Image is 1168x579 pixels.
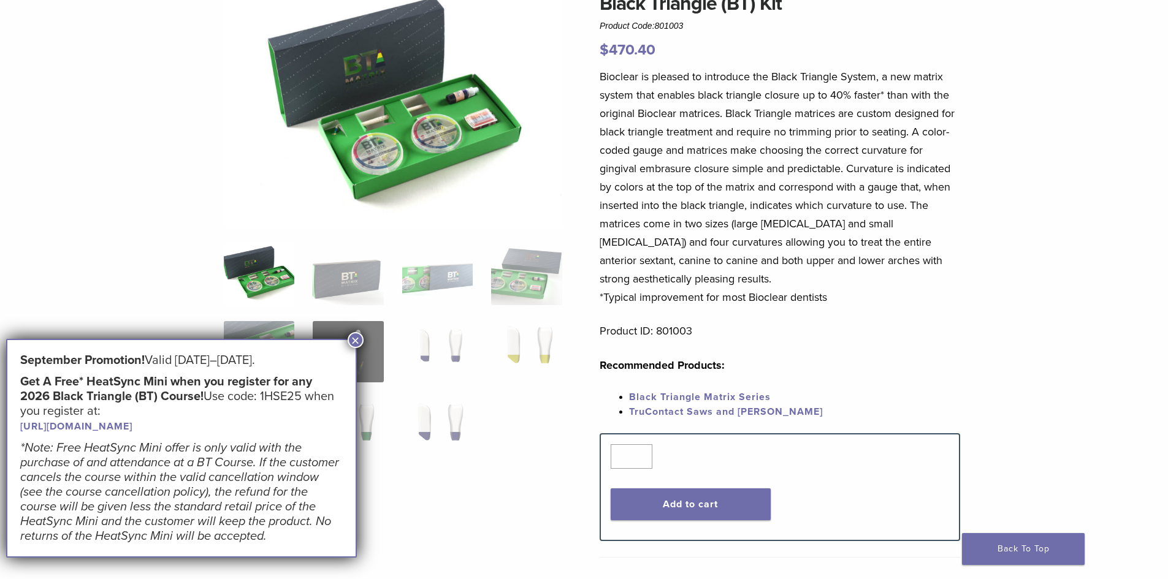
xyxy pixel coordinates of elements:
span: $ [600,41,609,59]
bdi: 470.40 [600,41,655,59]
img: Black Triangle (BT) Kit - Image 8 [491,321,562,382]
a: TruContact Saws and [PERSON_NAME] [629,406,823,418]
img: Black Triangle (BT) Kit - Image 3 [402,244,473,305]
strong: Get A Free* HeatSync Mini when you register for any 2026 Black Triangle (BT) Course! [20,374,312,404]
span: Product Code: [600,21,683,31]
button: Add to cart [611,488,771,520]
span: 801003 [655,21,684,31]
a: Back To Top [962,533,1085,565]
a: [URL][DOMAIN_NAME] [20,420,132,433]
img: Black Triangle (BT) Kit - Image 6 [313,321,383,382]
img: Intro-Black-Triangle-Kit-6-Copy-e1548792917662-324x324.jpg [224,244,294,305]
h5: Valid [DATE]–[DATE]. [20,353,343,368]
p: Bioclear is pleased to introduce the Black Triangle System, a new matrix system that enables blac... [600,67,960,306]
img: Black Triangle (BT) Kit - Image 7 [402,321,473,382]
strong: Recommended Products: [600,358,725,372]
button: Close [348,332,364,348]
em: *Note: Free HeatSync Mini offer is only valid with the purchase of and attendance at a BT Course.... [20,441,339,543]
img: Black Triangle (BT) Kit - Image 4 [491,244,562,305]
strong: September Promotion! [20,353,145,368]
h5: Use code: 1HSE25 when you register at: [20,374,343,434]
a: Black Triangle Matrix Series [629,391,771,403]
img: Black Triangle (BT) Kit - Image 5 [224,321,294,382]
img: Black Triangle (BT) Kit - Image 11 [402,398,473,460]
img: Black Triangle (BT) Kit - Image 2 [313,244,383,305]
p: Product ID: 801003 [600,322,960,340]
